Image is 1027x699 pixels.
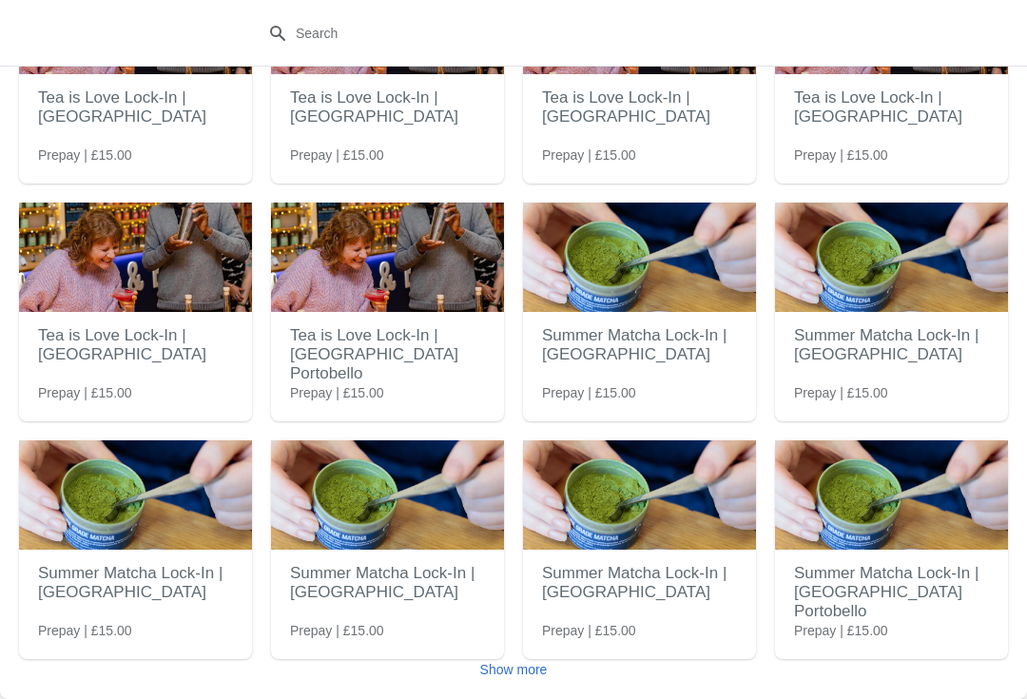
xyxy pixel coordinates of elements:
img: Tea is Love Lock-In | London Portobello [271,203,504,312]
span: Prepay | £15.00 [290,621,384,640]
h2: Summer Matcha Lock-In | [GEOGRAPHIC_DATA] [794,317,989,374]
h2: Summer Matcha Lock-In | [GEOGRAPHIC_DATA] [290,554,485,612]
h2: Tea is Love Lock-In | [GEOGRAPHIC_DATA] [38,317,233,374]
span: Prepay | £15.00 [542,146,636,165]
span: Prepay | £15.00 [794,146,888,165]
img: Tea is Love Lock-In | Oxford [19,203,252,312]
h2: Tea is Love Lock-In | [GEOGRAPHIC_DATA] [794,79,989,136]
span: Prepay | £15.00 [38,383,132,402]
h2: Tea is Love Lock-In | [GEOGRAPHIC_DATA] [290,79,485,136]
img: Summer Matcha Lock-In | Bristol [523,203,756,312]
input: Search [295,16,770,50]
h2: Summer Matcha Lock-In | [GEOGRAPHIC_DATA] Portobello [794,554,989,631]
span: Prepay | £15.00 [38,146,132,165]
span: Prepay | £15.00 [542,383,636,402]
h2: Tea is Love Lock-In | [GEOGRAPHIC_DATA] [38,79,233,136]
span: Prepay | £15.00 [290,146,384,165]
h2: Summer Matcha Lock-In | [GEOGRAPHIC_DATA] [542,554,737,612]
span: Prepay | £15.00 [542,621,636,640]
span: Prepay | £15.00 [794,383,888,402]
h2: Tea is Love Lock-In | [GEOGRAPHIC_DATA] [542,79,737,136]
span: Prepay | £15.00 [290,383,384,402]
img: Summer Matcha Lock-In | Cardiff [775,203,1008,312]
button: Show more [473,652,555,687]
span: Show more [480,662,548,677]
h2: Summer Matcha Lock-In | [GEOGRAPHIC_DATA] [542,317,737,374]
img: Summer Matcha Lock-In | Glasgow [19,440,252,550]
img: Summer Matcha Lock-In | Exeter [271,440,504,550]
span: Prepay | £15.00 [794,621,888,640]
span: Prepay | £15.00 [38,621,132,640]
img: Summer Matcha Lock-In | London Borough [523,440,756,550]
h2: Tea is Love Lock-In | [GEOGRAPHIC_DATA] Portobello [290,317,485,393]
img: Summer Matcha Lock-In | London Portobello [775,440,1008,550]
h2: Summer Matcha Lock-In | [GEOGRAPHIC_DATA] [38,554,233,612]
